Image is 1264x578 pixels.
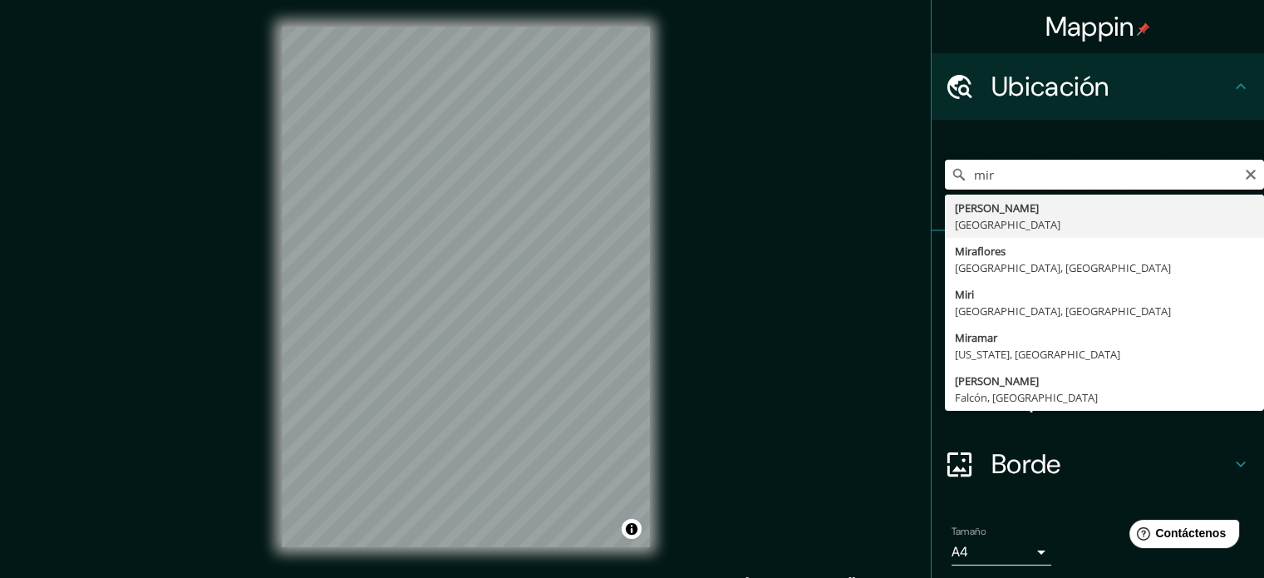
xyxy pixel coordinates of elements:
[1137,22,1150,36] img: pin-icon.png
[1244,165,1257,181] button: Claro
[955,330,997,345] font: Miramar
[991,69,1109,104] font: Ubicación
[622,519,642,539] button: Activar o desactivar atribución
[955,260,1171,275] font: [GEOGRAPHIC_DATA], [GEOGRAPHIC_DATA]
[945,160,1264,190] input: Elige tu ciudad o zona
[932,53,1264,120] div: Ubicación
[955,287,974,302] font: Miri
[952,539,1051,566] div: A4
[932,431,1264,497] div: Borde
[955,390,1098,405] font: Falcón, [GEOGRAPHIC_DATA]
[955,373,1039,388] font: [PERSON_NAME]
[1045,9,1134,44] font: Mappin
[282,27,650,547] canvas: Mapa
[955,217,1060,232] font: [GEOGRAPHIC_DATA]
[952,543,968,561] font: A4
[932,231,1264,298] div: Patas
[955,347,1120,362] font: [US_STATE], [GEOGRAPHIC_DATA]
[955,244,1006,259] font: Miraflores
[991,447,1061,482] font: Borde
[1116,513,1246,560] iframe: Lanzador de widgets de ayuda
[932,298,1264,364] div: Estilo
[955,304,1171,319] font: [GEOGRAPHIC_DATA], [GEOGRAPHIC_DATA]
[955,200,1039,215] font: [PERSON_NAME]
[932,364,1264,431] div: Disposición
[952,525,986,538] font: Tamaño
